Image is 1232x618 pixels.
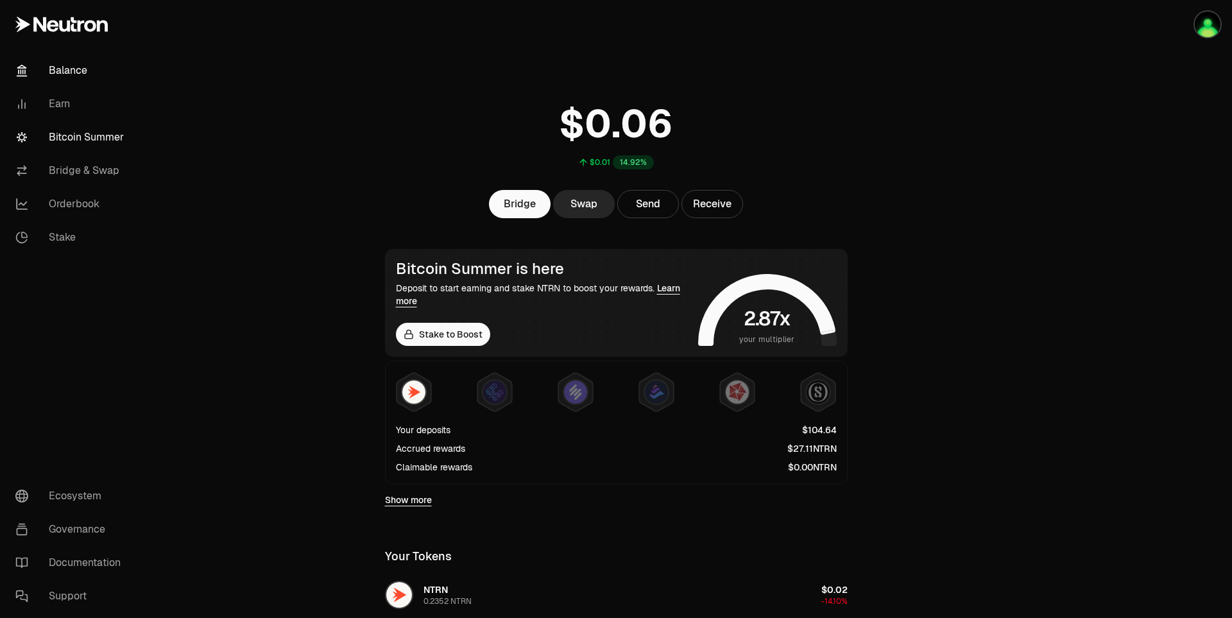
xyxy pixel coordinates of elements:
span: NTRN [424,584,448,596]
img: NTRN Logo [386,582,412,608]
a: Stake to Boost [396,323,490,346]
a: Documentation [5,546,139,579]
a: Stake [5,221,139,254]
div: Claimable rewards [396,461,472,474]
div: 0.2352 NTRN [424,596,472,606]
div: Deposit to start earning and stake NTRN to boost your rewards. [396,282,693,307]
a: Earn [5,87,139,121]
button: Send [617,190,679,218]
a: Swap [553,190,615,218]
a: Bridge & Swap [5,154,139,187]
div: 14.92% [613,155,654,169]
span: your multiplier [739,333,795,346]
a: Bridge [489,190,551,218]
button: Receive [681,190,743,218]
div: Accrued rewards [396,442,465,455]
img: EtherFi Points [483,381,506,404]
a: Governance [5,513,139,546]
div: $0.01 [590,157,610,167]
img: Solv Points [564,381,587,404]
a: Ecosystem [5,479,139,513]
button: NTRN LogoNTRN0.2352 NTRN$0.02-14.10% [377,576,855,614]
span: $0.02 [821,584,848,596]
div: Your deposits [396,424,450,436]
div: Bitcoin Summer is here [396,260,693,278]
a: Orderbook [5,187,139,221]
a: Show more [385,494,432,506]
div: Your Tokens [385,547,452,565]
img: Bedrock Diamonds [645,381,668,404]
img: NTRN [402,381,425,404]
span: -14.10% [821,596,848,606]
a: Support [5,579,139,613]
img: Structured Points [807,381,830,404]
img: Mars Fragments [726,381,749,404]
img: SubZero [1195,12,1220,37]
a: Bitcoin Summer [5,121,139,154]
a: Balance [5,54,139,87]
